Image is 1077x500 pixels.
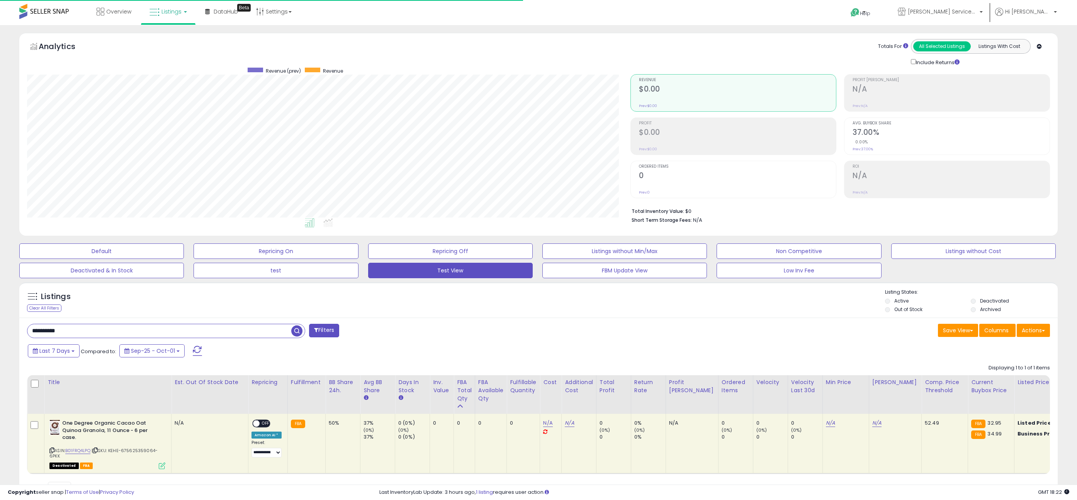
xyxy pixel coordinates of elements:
[984,327,1009,334] span: Columns
[860,10,870,17] span: Help
[872,419,882,427] a: N/A
[28,344,80,357] button: Last 7 Days
[542,263,707,278] button: FBM Update View
[756,427,767,433] small: (0%)
[478,420,501,427] div: 0
[237,4,251,12] div: Tooltip anchor
[853,128,1050,138] h2: 37.00%
[717,263,881,278] button: Low Inv Fee
[364,427,374,433] small: (0%)
[100,488,134,496] a: Privacy Policy
[379,489,1069,496] div: Last InventoryLab Update: 3 hours ago, requires user action.
[971,420,985,428] small: FBA
[39,347,70,355] span: Last 7 Days
[908,8,977,15] span: [PERSON_NAME] Services LLC
[323,68,343,74] span: Revenue
[175,378,245,386] div: Est. Out Of Stock Date
[693,216,702,224] span: N/A
[476,488,493,496] a: 1 listing
[850,8,860,17] i: Get Help
[542,243,707,259] button: Listings without Min/Max
[510,378,537,395] div: Fulfillable Quantity
[364,395,368,401] small: Avg BB Share.
[49,447,158,459] span: | SKU: KEHE-675625359064-6PKK
[251,378,284,386] div: Repricing
[39,41,90,54] h5: Analytics
[791,378,819,395] div: Velocity Last 30d
[364,420,395,427] div: 37%
[364,378,392,395] div: Avg BB Share
[722,420,753,427] div: 0
[565,419,574,427] a: N/A
[634,420,666,427] div: 0%
[925,378,965,395] div: Comp. Price Threshold
[722,434,753,440] div: 0
[826,419,835,427] a: N/A
[938,324,978,337] button: Save View
[478,378,503,403] div: FBA Available Qty
[853,171,1050,182] h2: N/A
[368,243,533,259] button: Repricing Off
[8,489,134,496] div: seller snap | |
[980,298,1009,304] label: Deactivated
[987,430,1002,437] span: 34.99
[634,434,666,440] div: 0%
[791,427,802,433] small: (0%)
[878,43,908,50] div: Totals For
[1005,8,1052,15] span: Hi [PERSON_NAME]
[457,378,472,403] div: FBA Total Qty
[717,243,881,259] button: Non Competitive
[80,463,93,469] span: FBA
[639,190,650,195] small: Prev: 0
[543,378,558,386] div: Cost
[433,420,448,427] div: 0
[194,243,358,259] button: Repricing On
[853,104,868,108] small: Prev: N/A
[639,147,657,151] small: Prev: $0.00
[639,104,657,108] small: Prev: $0.00
[398,427,409,433] small: (0%)
[669,420,712,427] div: N/A
[632,208,684,214] b: Total Inventory Value:
[639,128,836,138] h2: $0.00
[853,147,873,151] small: Prev: 37.00%
[844,2,885,25] a: Help
[368,263,533,278] button: Test View
[1017,324,1050,337] button: Actions
[600,434,631,440] div: 0
[66,488,99,496] a: Terms of Use
[251,432,282,439] div: Amazon AI *
[894,298,909,304] label: Active
[980,306,1001,313] label: Archived
[669,378,715,395] div: Profit [PERSON_NAME]
[49,463,79,469] span: All listings that are unavailable for purchase on Amazon for any reason other than out-of-stock
[19,263,184,278] button: Deactivated & In Stock
[987,419,1001,427] span: 32.95
[634,427,645,433] small: (0%)
[266,68,301,74] span: Revenue (prev)
[722,427,732,433] small: (0%)
[175,420,242,427] p: N/A
[364,434,395,440] div: 37%
[600,420,631,427] div: 0
[214,8,238,15] span: DataHub
[291,420,305,428] small: FBA
[65,447,90,454] a: B01FRQ4LPQ
[853,190,868,195] small: Prev: N/A
[970,41,1028,51] button: Listings With Cost
[251,440,282,457] div: Preset:
[41,291,71,302] h5: Listings
[433,378,450,395] div: Inv. value
[905,58,969,66] div: Include Returns
[989,364,1050,372] div: Displaying 1 to 1 of 1 items
[756,420,788,427] div: 0
[1018,430,1060,437] b: Business Price:
[872,378,918,386] div: [PERSON_NAME]
[8,488,36,496] strong: Copyright
[634,378,663,395] div: Return Rate
[398,420,430,427] div: 0 (0%)
[260,420,272,427] span: OFF
[853,121,1050,126] span: Avg. Buybox Share
[119,344,185,357] button: Sep-25 - Oct-01
[565,378,593,395] div: Additional Cost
